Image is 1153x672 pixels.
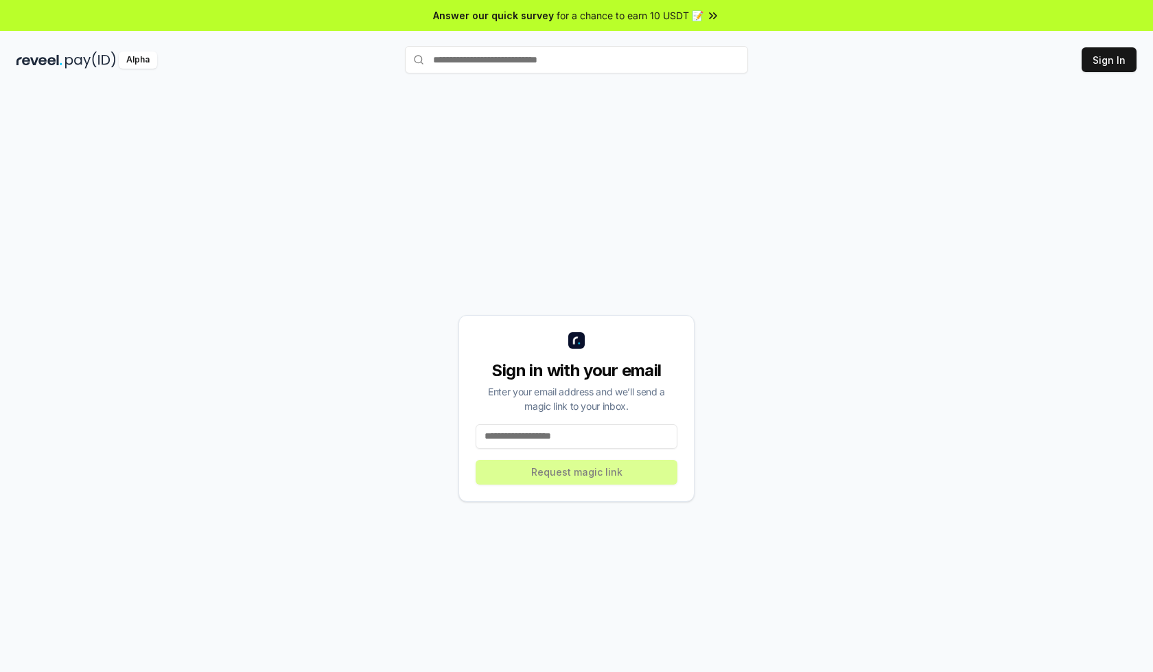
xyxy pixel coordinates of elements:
[476,360,677,382] div: Sign in with your email
[16,51,62,69] img: reveel_dark
[433,8,554,23] span: Answer our quick survey
[557,8,703,23] span: for a chance to earn 10 USDT 📝
[568,332,585,349] img: logo_small
[476,384,677,413] div: Enter your email address and we’ll send a magic link to your inbox.
[1082,47,1137,72] button: Sign In
[119,51,157,69] div: Alpha
[65,51,116,69] img: pay_id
